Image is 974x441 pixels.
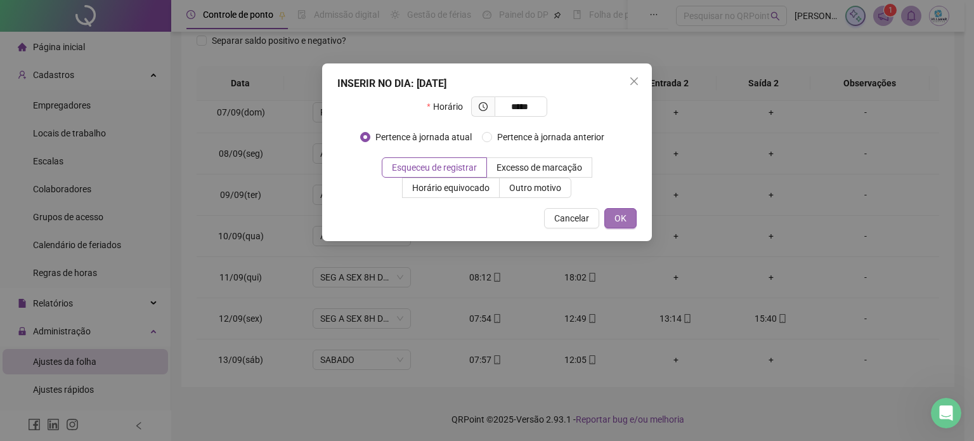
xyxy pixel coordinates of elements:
div: INSERIR NO DIA : [DATE] [337,76,637,91]
button: OK [604,208,637,228]
span: Cancelar [554,211,589,225]
iframe: Intercom live chat [931,398,961,428]
span: Horário equivocado [412,183,490,193]
span: Pertence à jornada atual [370,130,477,144]
button: Close [624,71,644,91]
span: clock-circle [479,102,488,111]
button: Cancelar [544,208,599,228]
label: Horário [427,96,471,117]
span: close [629,76,639,86]
span: OK [614,211,627,225]
span: Outro motivo [509,183,561,193]
span: Esqueceu de registrar [392,162,477,173]
span: Excesso de marcação [497,162,582,173]
span: Pertence à jornada anterior [492,130,609,144]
